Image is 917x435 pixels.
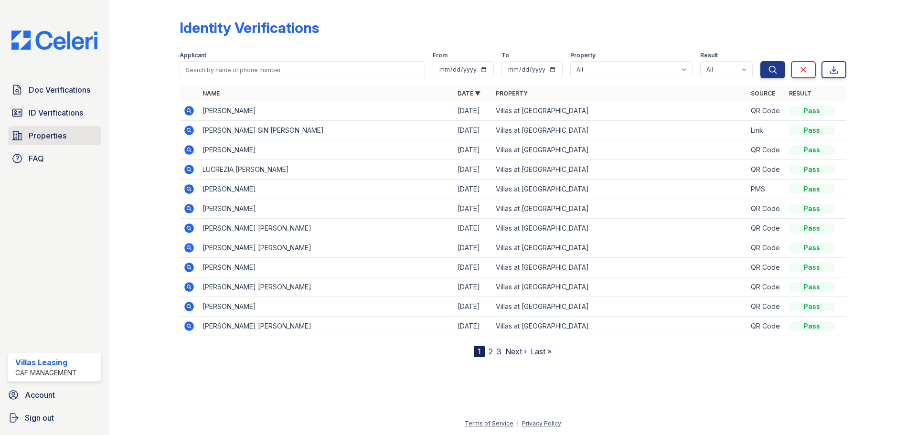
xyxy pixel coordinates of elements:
[789,282,835,292] div: Pass
[492,219,747,238] td: Villas at [GEOGRAPHIC_DATA]
[454,101,492,121] td: [DATE]
[8,126,101,145] a: Properties
[458,90,480,97] a: Date ▼
[199,297,454,317] td: [PERSON_NAME]
[789,302,835,311] div: Pass
[4,408,105,427] a: Sign out
[492,140,747,160] td: Villas at [GEOGRAPHIC_DATA]
[747,101,785,121] td: QR Code
[747,238,785,258] td: QR Code
[199,101,454,121] td: [PERSON_NAME]
[747,297,785,317] td: QR Code
[570,52,596,59] label: Property
[8,80,101,99] a: Doc Verifications
[789,223,835,233] div: Pass
[199,238,454,258] td: [PERSON_NAME] [PERSON_NAME]
[15,357,77,368] div: Villas Leasing
[496,90,528,97] a: Property
[789,263,835,272] div: Pass
[474,346,485,357] div: 1
[700,52,718,59] label: Result
[29,130,66,141] span: Properties
[492,160,747,180] td: Villas at [GEOGRAPHIC_DATA]
[789,106,835,116] div: Pass
[15,368,77,378] div: CAF Management
[789,165,835,174] div: Pass
[492,199,747,219] td: Villas at [GEOGRAPHIC_DATA]
[489,347,493,356] a: 2
[505,347,527,356] a: Next ›
[8,103,101,122] a: ID Verifications
[747,258,785,277] td: QR Code
[199,317,454,336] td: [PERSON_NAME] [PERSON_NAME]
[497,347,501,356] a: 3
[454,160,492,180] td: [DATE]
[747,277,785,297] td: QR Code
[501,52,509,59] label: To
[454,219,492,238] td: [DATE]
[454,238,492,258] td: [DATE]
[454,140,492,160] td: [DATE]
[465,420,513,427] a: Terms of Service
[180,52,206,59] label: Applicant
[29,84,90,95] span: Doc Verifications
[199,121,454,140] td: [PERSON_NAME] SIN [PERSON_NAME]
[789,321,835,331] div: Pass
[522,420,561,427] a: Privacy Policy
[454,277,492,297] td: [DATE]
[492,297,747,317] td: Villas at [GEOGRAPHIC_DATA]
[492,180,747,199] td: Villas at [GEOGRAPHIC_DATA]
[492,121,747,140] td: Villas at [GEOGRAPHIC_DATA]
[747,121,785,140] td: Link
[751,90,775,97] a: Source
[531,347,552,356] a: Last »
[25,412,54,424] span: Sign out
[454,317,492,336] td: [DATE]
[29,153,44,164] span: FAQ
[789,243,835,253] div: Pass
[454,121,492,140] td: [DATE]
[492,101,747,121] td: Villas at [GEOGRAPHIC_DATA]
[747,180,785,199] td: PMS
[199,258,454,277] td: [PERSON_NAME]
[25,389,55,401] span: Account
[29,107,83,118] span: ID Verifications
[199,277,454,297] td: [PERSON_NAME] [PERSON_NAME]
[747,160,785,180] td: QR Code
[203,90,220,97] a: Name
[454,297,492,317] td: [DATE]
[199,219,454,238] td: [PERSON_NAME] [PERSON_NAME]
[747,219,785,238] td: QR Code
[517,420,519,427] div: |
[180,19,319,36] div: Identity Verifications
[4,31,105,50] img: CE_Logo_Blue-a8612792a0a2168367f1c8372b55b34899dd931a85d93a1a3d3e32e68fde9ad4.png
[180,61,425,78] input: Search by name or phone number
[789,90,811,97] a: Result
[492,317,747,336] td: Villas at [GEOGRAPHIC_DATA]
[789,145,835,155] div: Pass
[789,184,835,194] div: Pass
[789,204,835,213] div: Pass
[4,385,105,404] a: Account
[492,277,747,297] td: Villas at [GEOGRAPHIC_DATA]
[199,199,454,219] td: [PERSON_NAME]
[433,52,448,59] label: From
[747,199,785,219] td: QR Code
[454,258,492,277] td: [DATE]
[747,317,785,336] td: QR Code
[789,126,835,135] div: Pass
[199,160,454,180] td: LUCREZIA [PERSON_NAME]
[199,180,454,199] td: [PERSON_NAME]
[199,140,454,160] td: [PERSON_NAME]
[492,258,747,277] td: Villas at [GEOGRAPHIC_DATA]
[454,180,492,199] td: [DATE]
[8,149,101,168] a: FAQ
[747,140,785,160] td: QR Code
[454,199,492,219] td: [DATE]
[492,238,747,258] td: Villas at [GEOGRAPHIC_DATA]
